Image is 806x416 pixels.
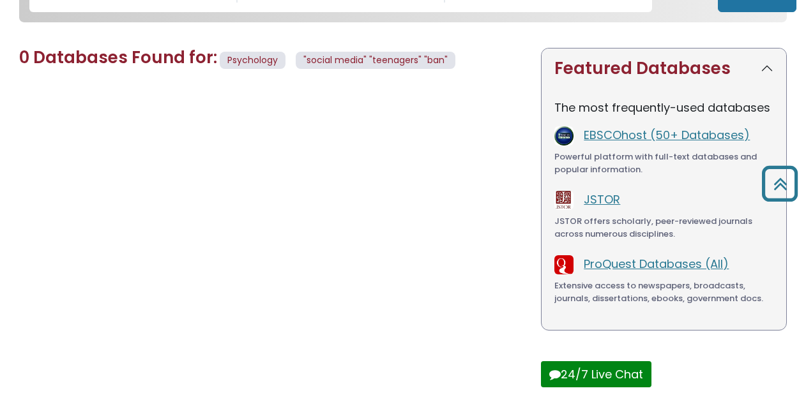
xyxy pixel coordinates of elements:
[584,256,729,272] a: ProQuest Databases (All)
[584,191,620,207] a: JSTOR
[220,52,285,69] span: Psychology
[554,151,773,175] div: Powerful platform with full-text databases and popular information.
[554,99,773,116] p: The most frequently-used databases
[584,127,750,143] a: EBSCOhost (50+ Databases)
[303,54,448,66] span: "social media" "teenagers" "ban"
[19,46,217,69] span: 0 Databases Found for:
[541,361,651,387] button: 24/7 Live Chat
[554,279,773,304] div: Extensive access to newspapers, broadcasts, journals, dissertations, ebooks, government docs.
[757,172,803,195] a: Back to Top
[554,215,773,240] div: JSTOR offers scholarly, peer-reviewed journals across numerous disciplines.
[542,48,786,89] button: Featured Databases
